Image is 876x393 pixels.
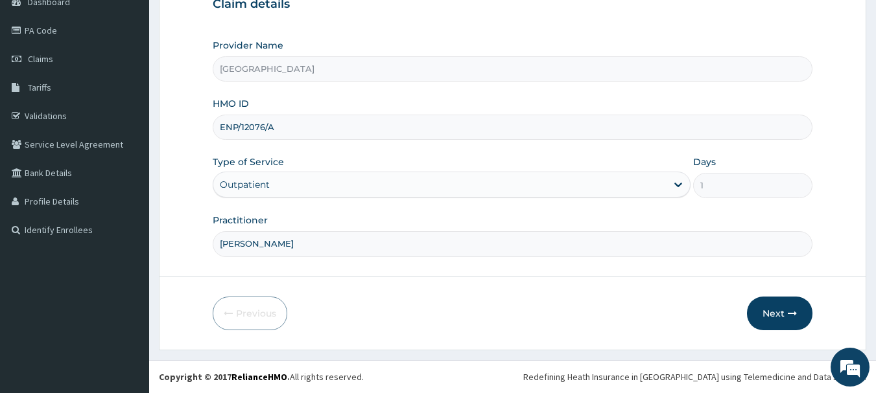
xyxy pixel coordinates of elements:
[149,360,876,393] footer: All rights reserved.
[67,73,218,89] div: Chat with us now
[28,53,53,65] span: Claims
[213,155,284,168] label: Type of Service
[747,297,812,330] button: Next
[213,214,268,227] label: Practitioner
[693,155,716,168] label: Days
[213,297,287,330] button: Previous
[213,6,244,38] div: Minimize live chat window
[523,370,866,383] div: Redefining Heath Insurance in [GEOGRAPHIC_DATA] using Telemedicine and Data Science!
[28,82,51,93] span: Tariffs
[24,65,53,97] img: d_794563401_company_1708531726252_794563401
[213,231,813,256] input: Enter Name
[220,178,270,191] div: Outpatient
[6,258,247,304] textarea: Type your message and hit 'Enter'
[213,97,249,110] label: HMO ID
[159,371,290,383] strong: Copyright © 2017 .
[213,115,813,140] input: Enter HMO ID
[213,39,283,52] label: Provider Name
[231,371,287,383] a: RelianceHMO
[75,115,179,246] span: We're online!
